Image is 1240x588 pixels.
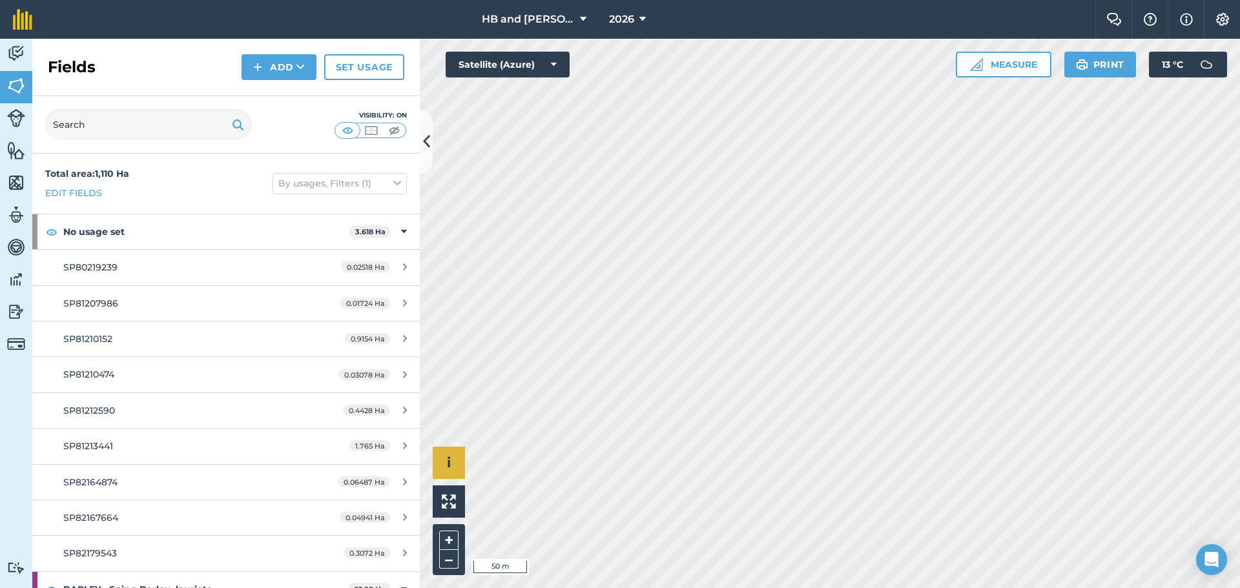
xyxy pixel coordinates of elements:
[63,298,118,309] span: SP81207986
[324,54,404,80] a: Set usage
[341,261,390,272] span: 0.02518 Ha
[338,476,390,487] span: 0.06487 Ha
[32,286,420,321] a: SP812079860.01724 Ha
[7,173,25,192] img: svg+xml;base64,PHN2ZyB4bWxucz0iaHR0cDovL3d3dy53My5vcmcvMjAwMC9zdmciIHdpZHRoPSI1NiIgaGVpZ2h0PSI2MC...
[345,333,390,344] span: 0.9154 Ha
[340,512,390,523] span: 0.04941 Ha
[253,59,262,75] img: svg+xml;base64,PHN2ZyB4bWxucz0iaHR0cDovL3d3dy53My5vcmcvMjAwMC9zdmciIHdpZHRoPSIxNCIgaGVpZ2h0PSIyNC...
[48,57,96,77] h2: Fields
[482,12,575,27] span: HB and [PERSON_NAME]
[1193,52,1219,77] img: svg+xml;base64,PD94bWwgdmVyc2lvbj0iMS4wIiBlbmNvZGluZz0idXRmLTgiPz4KPCEtLSBHZW5lcmF0b3I6IEFkb2JlIE...
[7,238,25,257] img: svg+xml;base64,PD94bWwgdmVyc2lvbj0iMS4wIiBlbmNvZGluZz0idXRmLTgiPz4KPCEtLSBHZW5lcmF0b3I6IEFkb2JlIE...
[7,335,25,353] img: svg+xml;base64,PD94bWwgdmVyc2lvbj0iMS4wIiBlbmNvZGluZz0idXRmLTgiPz4KPCEtLSBHZW5lcmF0b3I6IEFkb2JlIE...
[446,52,570,77] button: Satellite (Azure)
[956,52,1051,77] button: Measure
[343,405,390,416] span: 0.4428 Ha
[63,214,349,249] strong: No usage set
[13,9,32,30] img: fieldmargin Logo
[340,124,356,137] img: svg+xml;base64,PHN2ZyB4bWxucz0iaHR0cDovL3d3dy53My5vcmcvMjAwMC9zdmciIHdpZHRoPSI1MCIgaGVpZ2h0PSI0MC...
[32,214,420,249] div: No usage set3.618 Ha
[1106,13,1122,26] img: Two speech bubbles overlapping with the left bubble in the forefront
[1196,544,1227,575] div: Open Intercom Messenger
[45,186,102,200] a: Edit fields
[349,440,390,451] span: 1.765 Ha
[45,168,129,179] strong: Total area : 1,110 Ha
[1076,57,1088,72] img: svg+xml;base64,PHN2ZyB4bWxucz0iaHR0cDovL3d3dy53My5vcmcvMjAwMC9zdmciIHdpZHRoPSIxOSIgaGVpZ2h0PSIyNC...
[63,512,118,523] span: SP82167664
[1162,52,1183,77] span: 13 ° C
[242,54,316,80] button: Add
[32,429,420,463] a: SP812134411.765 Ha
[1149,52,1227,77] button: 13 °C
[355,227,386,236] strong: 3.618 Ha
[63,405,115,416] span: SP81212590
[32,357,420,392] a: SP812104740.03078 Ha
[7,270,25,289] img: svg+xml;base64,PD94bWwgdmVyc2lvbj0iMS4wIiBlbmNvZGluZz0idXRmLTgiPz4KPCEtLSBHZW5lcmF0b3I6IEFkb2JlIE...
[335,110,407,121] div: Visibility: On
[63,369,114,380] span: SP81210474
[32,465,420,500] a: SP821648740.06487 Ha
[1180,12,1193,27] img: svg+xml;base64,PHN2ZyB4bWxucz0iaHR0cDovL3d3dy53My5vcmcvMjAwMC9zdmciIHdpZHRoPSIxNyIgaGVpZ2h0PSIxNy...
[7,44,25,63] img: svg+xml;base64,PD94bWwgdmVyc2lvbj0iMS4wIiBlbmNvZGluZz0idXRmLTgiPz4KPCEtLSBHZW5lcmF0b3I6IEFkb2JlIE...
[609,12,634,27] span: 2026
[363,124,379,137] img: svg+xml;base64,PHN2ZyB4bWxucz0iaHR0cDovL3d3dy53My5vcmcvMjAwMC9zdmciIHdpZHRoPSI1MCIgaGVpZ2h0PSI0MC...
[447,454,451,471] span: i
[7,76,25,96] img: svg+xml;base64,PHN2ZyB4bWxucz0iaHR0cDovL3d3dy53My5vcmcvMjAwMC9zdmciIHdpZHRoPSI1NiIgaGVpZ2h0PSI2MC...
[46,224,57,239] img: svg+xml;base64,PHN2ZyB4bWxucz0iaHR0cDovL3d3dy53My5vcmcvMjAwMC9zdmciIHdpZHRoPSIxOCIgaGVpZ2h0PSIyNC...
[442,494,456,509] img: Four arrows, one pointing top left, one top right, one bottom right and the last bottom left
[63,333,112,345] span: SP81210152
[63,476,118,488] span: SP82164874
[1064,52,1137,77] button: Print
[273,173,407,194] button: By usages, Filters (1)
[32,250,420,285] a: SP802192390.02518 Ha
[386,124,402,137] img: svg+xml;base64,PHN2ZyB4bWxucz0iaHR0cDovL3d3dy53My5vcmcvMjAwMC9zdmciIHdpZHRoPSI1MCIgaGVpZ2h0PSI0MC...
[970,58,983,71] img: Ruler icon
[7,302,25,321] img: svg+xml;base64,PD94bWwgdmVyc2lvbj0iMS4wIiBlbmNvZGluZz0idXRmLTgiPz4KPCEtLSBHZW5lcmF0b3I6IEFkb2JlIE...
[63,261,118,273] span: SP80219239
[7,205,25,225] img: svg+xml;base64,PD94bWwgdmVyc2lvbj0iMS4wIiBlbmNvZGluZz0idXRmLTgiPz4KPCEtLSBHZW5lcmF0b3I6IEFkb2JlIE...
[32,500,420,535] a: SP821676640.04941 Ha
[1142,13,1158,26] img: A question mark icon
[32,536,420,571] a: SP821795430.3072 Ha
[338,369,390,380] span: 0.03078 Ha
[32,393,420,428] a: SP812125900.4428 Ha
[439,531,459,550] button: +
[1215,13,1230,26] img: A cog icon
[32,321,420,356] a: SP812101520.9154 Ha
[45,109,252,140] input: Search
[439,550,459,569] button: –
[232,117,244,132] img: svg+xml;base64,PHN2ZyB4bWxucz0iaHR0cDovL3d3dy53My5vcmcvMjAwMC9zdmciIHdpZHRoPSIxOSIgaGVpZ2h0PSIyNC...
[344,547,390,558] span: 0.3072 Ha
[63,547,117,559] span: SP82179543
[7,109,25,127] img: svg+xml;base64,PD94bWwgdmVyc2lvbj0iMS4wIiBlbmNvZGluZz0idXRmLTgiPz4KPCEtLSBHZW5lcmF0b3I6IEFkb2JlIE...
[7,141,25,160] img: svg+xml;base64,PHN2ZyB4bWxucz0iaHR0cDovL3d3dy53My5vcmcvMjAwMC9zdmciIHdpZHRoPSI1NiIgaGVpZ2h0PSI2MC...
[433,447,465,479] button: i
[63,440,113,452] span: SP81213441
[340,298,390,309] span: 0.01724 Ha
[7,562,25,574] img: svg+xml;base64,PD94bWwgdmVyc2lvbj0iMS4wIiBlbmNvZGluZz0idXRmLTgiPz4KPCEtLSBHZW5lcmF0b3I6IEFkb2JlIE...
